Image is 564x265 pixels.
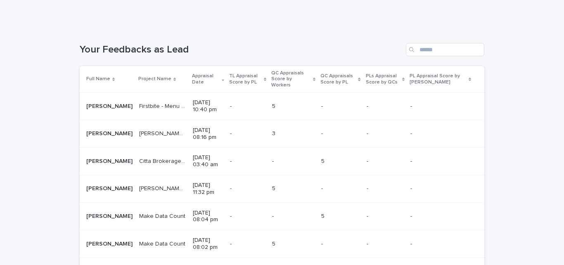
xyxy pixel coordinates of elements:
p: Nabeeha Khattak [86,211,134,220]
p: - [230,101,233,110]
p: [DATE] 08:04 pm [193,210,223,224]
tr: [PERSON_NAME][PERSON_NAME] [PERSON_NAME] Equity - SCM / Indust / Govtech Verticals[PERSON_NAME] E... [80,120,484,148]
p: Nabeeha Khattak [86,184,134,192]
p: - [367,239,370,248]
p: 5 [321,156,326,165]
input: Search [406,43,484,56]
p: Make Data Count [139,239,187,248]
p: Project Name [138,74,171,84]
p: - [272,211,275,220]
p: [DATE] 03:40 am [193,154,223,168]
p: Nabeeha Khattak [86,129,134,137]
tr: [PERSON_NAME][PERSON_NAME] Make Data CountMake Data Count [DATE] 08:02 pm-- 55 -- -- -- [80,230,484,258]
p: - [410,156,414,165]
p: 3 [272,129,277,137]
p: [DATE] 10:40 pm [193,99,223,113]
p: - [367,211,370,220]
tr: [PERSON_NAME][PERSON_NAME] Citta Brokerage - Ideal Fastener Import InputCitta Brokerage - Ideal F... [80,148,484,175]
p: - [321,101,325,110]
p: QC Appraisals Score by PL [320,72,356,87]
p: Nabeeha Khattak [86,239,134,248]
p: - [410,211,414,220]
p: - [272,156,275,165]
p: - [410,184,414,192]
p: - [230,129,233,137]
p: Nabeeha Khattak [86,156,134,165]
p: 5 [272,239,277,248]
p: - [230,211,233,220]
p: - [367,101,370,110]
h1: Your Feedbacks as Lead [80,44,403,56]
p: 5 [321,211,326,220]
p: - [410,239,414,248]
p: [DATE] 08:02 pm [193,237,223,251]
p: Marlin Equity - SCM / Indust / Govtech Verticals [139,129,188,137]
p: - [410,129,414,137]
p: - [230,184,233,192]
tr: [PERSON_NAME][PERSON_NAME] Make Data CountMake Data Count [DATE] 08:04 pm-- -- 55 -- -- [80,203,484,230]
p: TL Appraisal Score by PL [229,72,262,87]
p: - [230,156,233,165]
p: Citta Brokerage - Ideal Fastener Import Input [139,156,188,165]
p: - [321,184,325,192]
tr: [PERSON_NAME][PERSON_NAME] Firstbite - Menu SearchFirstbite - Menu Search [DATE] 10:40 pm-- 55 --... [80,93,484,120]
p: Full Name [86,74,110,84]
p: - [321,129,325,137]
p: - [410,101,414,110]
p: PLs Appraisal Score by QCs [366,72,400,87]
p: Appraisal Date [192,72,220,87]
p: - [230,239,233,248]
p: [DATE] 08:16 pm [193,127,223,141]
p: QC Appraisals Score by Workers [271,69,311,90]
tr: [PERSON_NAME][PERSON_NAME] [PERSON_NAME] Equity - SCM / Indust / Govtech Verticals[PERSON_NAME] E... [80,175,484,203]
p: PL Appraisal Score by [PERSON_NAME] [410,72,466,87]
p: [DATE] 11:32 pm [193,182,223,196]
p: - [367,129,370,137]
p: - [367,156,370,165]
p: 5 [272,184,277,192]
p: Firstbite - Menu Search [139,101,188,110]
p: Make Data Count [139,211,187,220]
p: Marlin Equity - SCM / Indust / Govtech Verticals [139,184,188,192]
p: - [321,239,325,248]
p: - [367,184,370,192]
p: Nabeeha Khattak [86,101,134,110]
p: 5 [272,101,277,110]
